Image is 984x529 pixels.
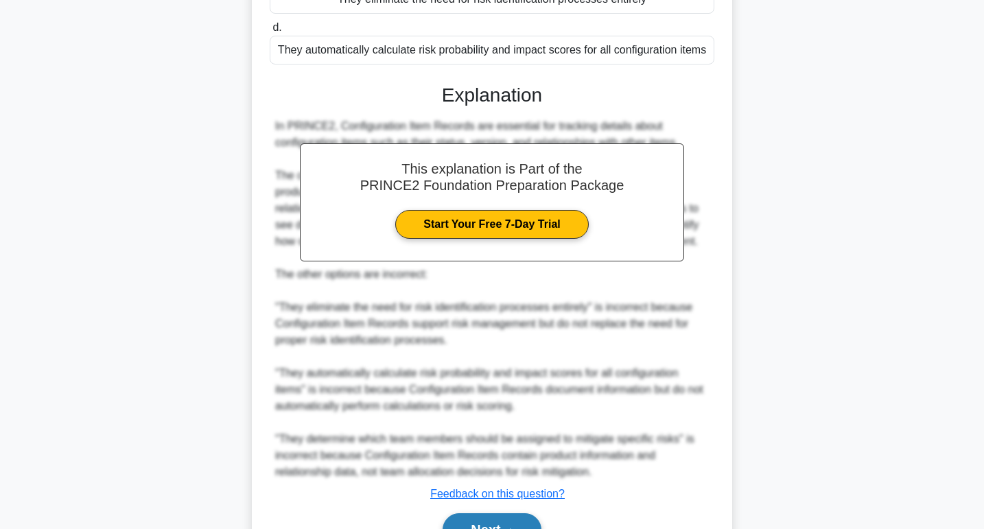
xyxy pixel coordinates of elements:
div: In PRINCE2, Configuration Item Records are essential for tracking details about configuration ite... [275,118,709,480]
a: Feedback on this question? [430,488,565,499]
h3: Explanation [278,84,706,107]
a: Start Your Free 7-Day Trial [395,210,588,239]
span: d. [272,21,281,33]
div: They automatically calculate risk probability and impact scores for all configuration items [270,36,714,64]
